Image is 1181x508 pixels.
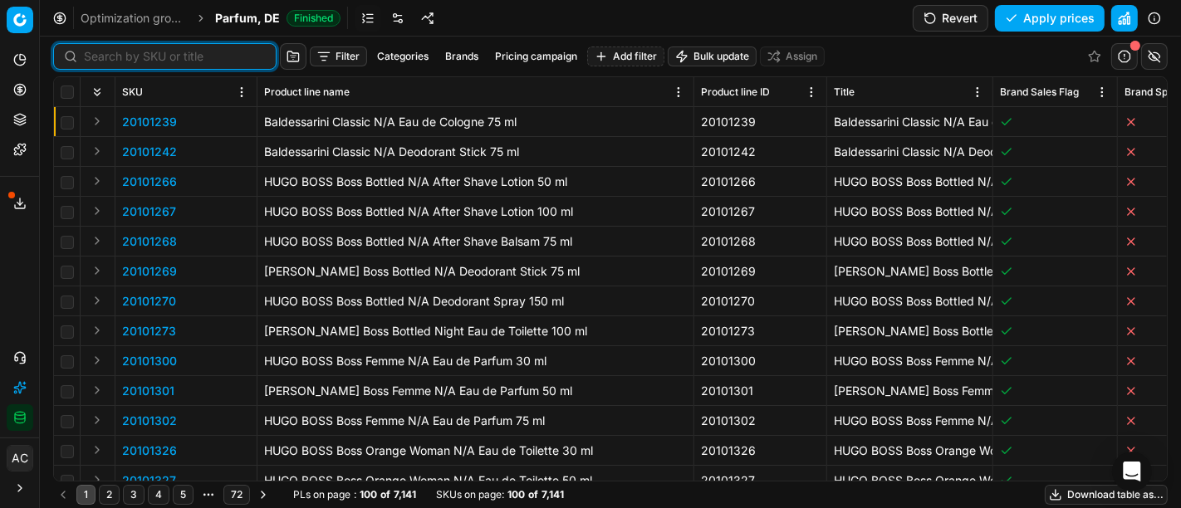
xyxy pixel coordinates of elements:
[87,171,107,191] button: Expand
[87,291,107,310] button: Expand
[122,383,174,399] button: 20101301
[264,203,687,220] div: HUGO BOSS Boss Bottled N/A After Shave Lotion 100 ml
[701,173,820,190] div: 20101266
[87,470,107,490] button: Expand
[760,46,825,66] button: Assign
[264,173,687,190] div: HUGO BOSS Boss Bottled N/A After Shave Lotion 50 ml
[701,114,820,130] div: 20101239
[701,293,820,310] div: 20101270
[834,442,986,459] p: HUGO BOSS Boss Orange Woman N/A Eau de Toilette 30 ml
[1045,485,1168,505] button: Download table as...
[87,82,107,102] button: Expand all
[264,293,687,310] div: HUGO BOSS Boss Bottled N/A Deodorant Spray 150 ml
[264,144,687,160] div: Baldessarini Classic N/A Deodorant Stick 75 ml
[173,485,194,505] button: 5
[122,293,176,310] button: 20101270
[834,323,986,339] p: [PERSON_NAME] Boss Bottled Night Eau de Toilette 100 ml
[701,442,820,459] div: 20101326
[122,173,177,190] button: 20101266
[701,472,820,489] div: 20101327
[84,48,266,65] input: Search by SKU or title
[264,85,350,99] span: Product line name
[122,323,176,339] button: 20101273
[122,114,177,130] button: 20101239
[122,413,177,429] button: 20101302
[701,323,820,339] div: 20101273
[834,413,986,429] p: HUGO BOSS Boss Femme N/A Eau de Parfum 75 ml
[7,445,33,471] button: AC
[995,5,1105,32] button: Apply prices
[264,353,687,369] div: HUGO BOSS Boss Femme N/A Eau de Parfum 30 ml
[701,263,820,280] div: 20101269
[834,353,986,369] p: HUGO BOSS Boss Femme N/A Eau de Parfum 30 ml
[834,383,986,399] p: [PERSON_NAME] Boss Femme N/A Eau de Parfum 50 ml
[834,85,855,99] span: Title
[834,114,986,130] p: Baldessarini Classic N/A Eau de Cologne 75 ml
[380,488,390,501] strong: of
[264,413,687,429] div: HUGO BOSS Boss Femme N/A Eau de Parfum 75 ml
[834,173,986,190] p: HUGO BOSS Boss Bottled N/A After Shave Lotion 50 ml
[122,442,177,459] button: 20101326
[123,485,145,505] button: 3
[87,201,107,221] button: Expand
[122,85,143,99] span: SKU
[287,10,341,27] span: Finished
[394,488,416,501] strong: 7,141
[507,488,525,501] strong: 100
[587,46,664,66] button: Add filter
[122,233,177,250] button: 20101268
[223,485,250,505] button: 72
[215,10,280,27] span: Parfum, DE
[122,263,177,280] p: 20101269
[360,488,377,501] strong: 100
[834,472,986,489] p: HUGO BOSS Boss Orange Woman N/A Eau de Toilette 50 ml
[1112,452,1152,491] div: Open Intercom Messenger
[701,383,820,399] div: 20101301
[122,144,177,160] button: 20101242
[264,442,687,459] div: HUGO BOSS Boss Orange Woman N/A Eau de Toilette 30 ml
[264,323,687,339] div: [PERSON_NAME] Boss Bottled Night Eau de Toilette 100 ml
[264,383,687,399] div: [PERSON_NAME] Boss Femme N/A Eau de Parfum 50 ml
[668,46,757,66] button: Bulk update
[87,320,107,340] button: Expand
[436,488,504,501] span: SKUs on page :
[293,488,416,501] div: :
[701,203,820,220] div: 20101267
[7,446,32,471] span: AC
[370,46,435,66] button: Categories
[99,485,120,505] button: 2
[87,231,107,251] button: Expand
[122,472,176,489] button: 20101327
[439,46,485,66] button: Brands
[701,233,820,250] div: 20101268
[87,261,107,281] button: Expand
[253,485,273,505] button: Go to next page
[264,263,687,280] div: [PERSON_NAME] Boss Bottled N/A Deodorant Stick 75 ml
[87,380,107,400] button: Expand
[701,413,820,429] div: 20101302
[81,10,187,27] a: Optimization groups
[87,141,107,161] button: Expand
[834,203,986,220] p: HUGO BOSS Boss Bottled N/A After Shave Lotion 100 ml
[53,483,273,506] nav: pagination
[293,488,350,501] span: PLs on page
[701,353,820,369] div: 20101300
[76,485,96,505] button: 1
[87,350,107,370] button: Expand
[87,111,107,131] button: Expand
[122,203,176,220] button: 20101267
[701,85,770,99] span: Product line ID
[122,353,177,369] button: 20101300
[53,485,73,505] button: Go to previous page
